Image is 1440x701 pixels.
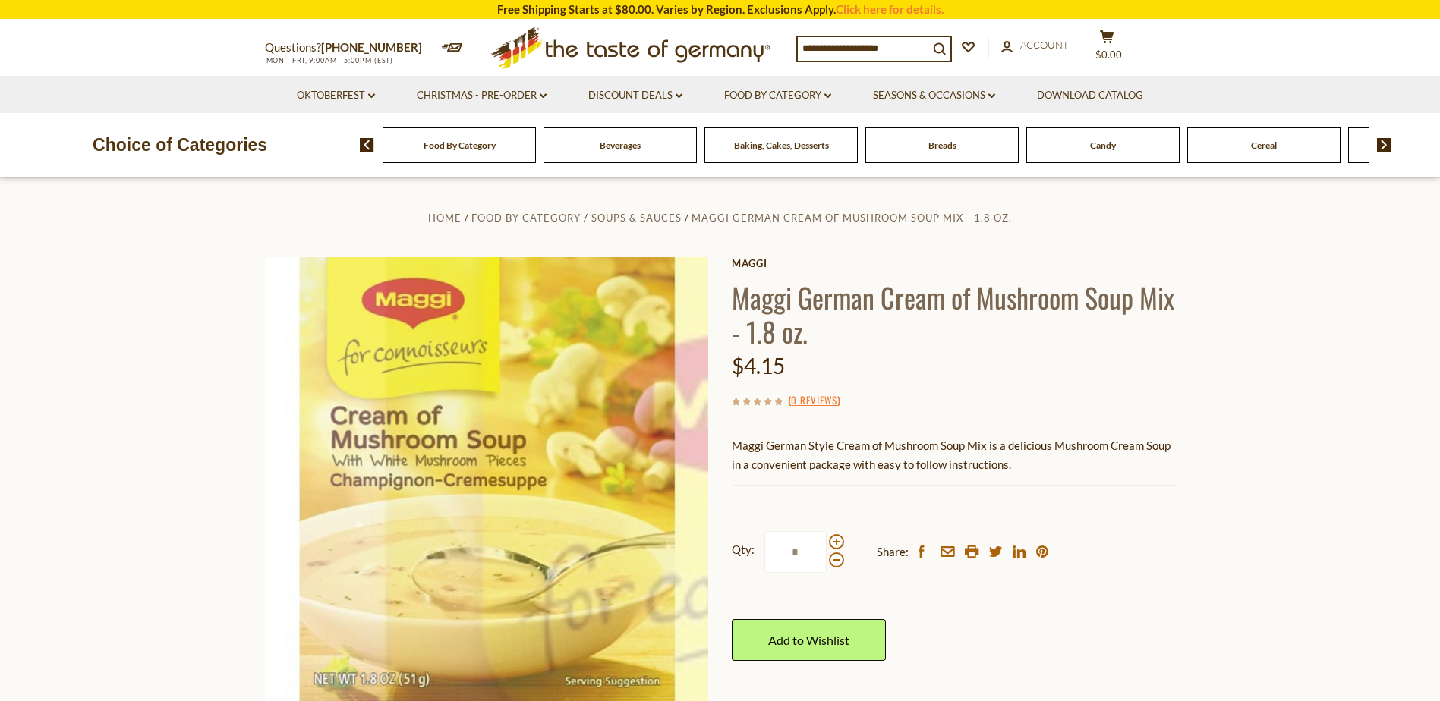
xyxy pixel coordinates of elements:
a: Oktoberfest [297,87,375,104]
h1: Maggi German Cream of Mushroom Soup Mix - 1.8 oz. [732,280,1176,348]
a: Home [428,212,462,224]
a: Christmas - PRE-ORDER [417,87,547,104]
a: Cereal [1251,140,1277,151]
a: Add to Wishlist [732,619,886,661]
p: Questions? [265,38,433,58]
a: Account [1001,37,1069,54]
strong: Qty: [732,540,755,559]
a: Candy [1090,140,1116,151]
span: $0.00 [1095,49,1122,61]
a: Food By Category [471,212,581,224]
a: Beverages [600,140,641,151]
img: previous arrow [360,138,374,152]
span: MON - FRI, 9:00AM - 5:00PM (EST) [265,56,394,64]
input: Qty: [764,531,827,573]
a: Soups & Sauces [591,212,682,224]
p: Maggi German Style Cream of Mushroom Soup Mix is a delicious Mushroom Cream Soup in a convenient ... [732,436,1176,474]
span: ( ) [788,392,840,407]
a: Maggi [732,257,1176,269]
a: Download Catalog [1037,87,1143,104]
img: next arrow [1377,138,1391,152]
a: Food By Category [424,140,496,151]
a: Click here for details. [836,2,944,16]
a: Breads [928,140,956,151]
img: Maggi German Cream of Mushroom Soup Mix [265,257,709,701]
a: Food By Category [724,87,831,104]
span: $4.15 [732,353,785,379]
a: Maggi German Cream of Mushroom Soup Mix - 1.8 oz. [692,212,1012,224]
a: [PHONE_NUMBER] [321,40,422,54]
button: $0.00 [1085,30,1130,68]
a: Discount Deals [588,87,682,104]
a: 0 Reviews [791,392,837,409]
a: Baking, Cakes, Desserts [734,140,829,151]
span: Account [1020,39,1069,51]
a: Seasons & Occasions [873,87,995,104]
span: Share: [877,542,909,561]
